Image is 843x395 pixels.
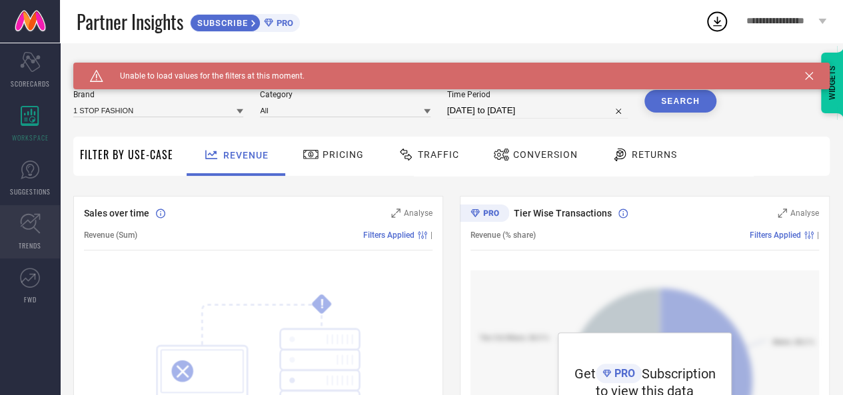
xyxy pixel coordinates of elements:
span: Category [260,90,430,99]
div: Premium [460,204,509,224]
span: Time Period [447,90,628,99]
span: Brand [73,90,243,99]
span: SCORECARDS [11,79,50,89]
span: Filters Applied [363,230,415,240]
a: SUBSCRIBEPRO [190,11,300,32]
span: Traffic [418,149,459,160]
span: Get [574,366,596,382]
svg: Zoom [391,208,401,218]
span: Analyse [404,208,432,218]
svg: Zoom [778,208,787,218]
span: Unable to load values for the filters at this moment. [103,71,305,81]
input: Select time period [447,103,628,119]
span: Partner Insights [77,8,183,35]
button: Search [644,90,716,113]
span: TRENDS [19,240,41,250]
div: Open download list [705,9,729,33]
span: Subscription [642,366,716,382]
span: Sales over time [84,208,149,218]
span: Analyse [790,208,819,218]
span: | [430,230,432,240]
span: Revenue (Sum) [84,230,137,240]
span: SUGGESTIONS [10,187,51,197]
tspan: ! [320,296,323,312]
span: WORKSPACE [12,133,49,143]
span: | [817,230,819,240]
span: Pricing [323,149,364,160]
span: PRO [273,18,293,28]
span: Filter By Use-Case [80,147,173,163]
span: Tier Wise Transactions [514,208,612,218]
span: Revenue (% share) [470,230,536,240]
span: SYSTEM WORKSPACE [73,63,166,73]
span: Returns [632,149,677,160]
span: Filters Applied [750,230,801,240]
span: FWD [24,294,37,304]
span: Revenue [223,150,269,161]
span: PRO [611,367,635,380]
span: Conversion [513,149,578,160]
span: SUBSCRIBE [191,18,251,28]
